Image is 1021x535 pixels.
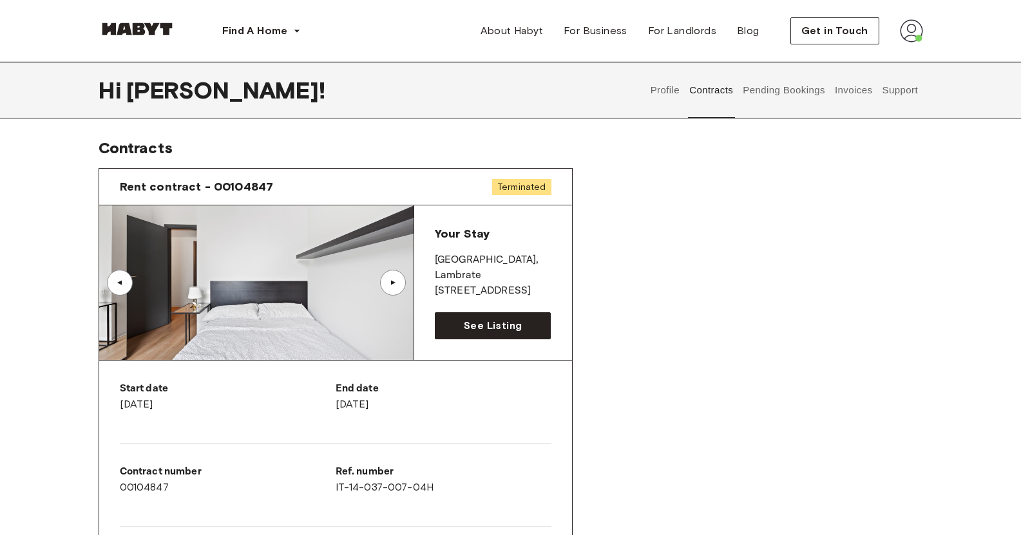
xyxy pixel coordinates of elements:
[120,381,336,397] p: Start date
[553,18,638,44] a: For Business
[126,77,325,104] span: [PERSON_NAME] !
[481,23,543,39] span: About Habyt
[881,62,920,118] button: Support
[386,279,399,286] div: ▲
[336,381,551,397] p: End date
[790,17,879,44] button: Get in Touch
[435,227,490,241] span: Your Stay
[435,312,551,339] a: See Listing
[727,18,770,44] a: Blog
[638,18,727,44] a: For Landlords
[336,381,551,412] div: [DATE]
[564,23,627,39] span: For Business
[212,18,311,44] button: Find A Home
[336,464,551,480] p: Ref. number
[688,62,735,118] button: Contracts
[649,62,682,118] button: Profile
[741,62,827,118] button: Pending Bookings
[435,252,551,283] p: [GEOGRAPHIC_DATA] , Lambrate
[833,62,873,118] button: Invoices
[336,464,551,495] div: IT-14-037-007-04H
[645,62,922,118] div: user profile tabs
[464,318,522,333] span: See Listing
[99,77,126,104] span: Hi
[435,283,551,299] p: [STREET_ADDRESS]
[99,138,173,157] span: Contracts
[648,23,716,39] span: For Landlords
[120,464,336,495] div: 00104847
[113,279,126,286] div: ▲
[120,464,336,480] p: Contract number
[492,179,551,195] span: Terminated
[900,19,923,42] img: avatar
[99,23,176,35] img: Habyt
[222,23,288,39] span: Find A Home
[120,179,274,194] span: Rent contract - 00104847
[801,23,868,39] span: Get in Touch
[99,205,414,360] img: Image of the room
[470,18,553,44] a: About Habyt
[120,381,336,412] div: [DATE]
[737,23,759,39] span: Blog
